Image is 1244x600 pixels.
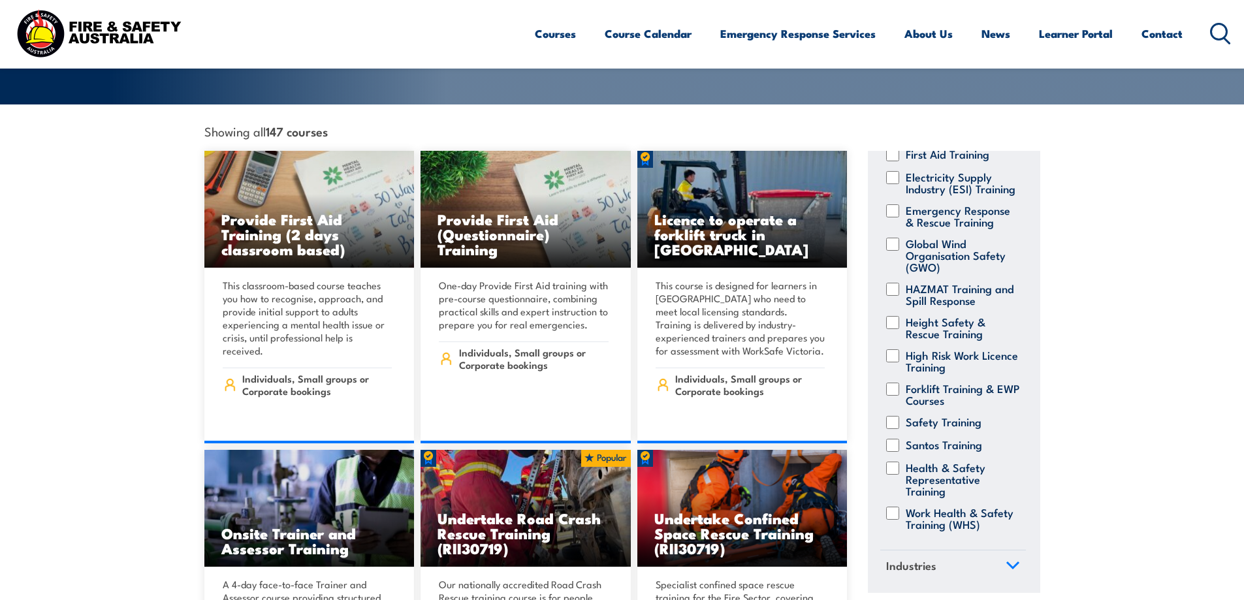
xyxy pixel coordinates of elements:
[880,550,1026,584] a: Industries
[906,171,1020,195] label: Electricity Supply Industry (ESI) Training
[204,151,415,268] a: Provide First Aid Training (2 days classroom based)
[535,16,576,51] a: Courses
[637,151,848,268] img: Licence to operate a forklift truck Training
[438,511,614,556] h3: Undertake Road Crash Rescue Training (RII30719)
[656,279,825,357] p: This course is designed for learners in [GEOGRAPHIC_DATA] who need to meet local licensing standa...
[421,450,631,567] img: Road Crash Rescue Training
[906,439,982,452] label: Santos Training
[204,450,415,567] a: Onsite Trainer and Assessor Training
[421,151,631,268] a: Provide First Aid (Questionnaire) Training
[906,383,1020,406] label: Forklift Training & EWP Courses
[266,122,328,140] strong: 147 courses
[637,450,848,567] img: Undertake Confined Space Rescue Training (non Fire-Sector) (2)
[886,557,936,575] span: Industries
[637,151,848,268] a: Licence to operate a forklift truck in [GEOGRAPHIC_DATA]
[221,526,398,556] h3: Onsite Trainer and Assessor Training
[906,316,1020,339] label: Height Safety & Rescue Training
[906,507,1020,530] label: Work Health & Safety Training (WHS)
[904,16,953,51] a: About Us
[906,416,981,429] label: Safety Training
[981,16,1010,51] a: News
[906,283,1020,306] label: HAZMAT Training and Spill Response
[906,349,1020,373] label: High Risk Work Licence Training
[654,511,831,556] h3: Undertake Confined Space Rescue Training (RII30719)
[221,212,398,257] h3: Provide First Aid Training (2 days classroom based)
[421,151,631,268] img: Mental Health First Aid Training (Standard) – Blended Classroom
[204,151,415,268] img: Mental Health First Aid Training (Standard) – Classroom
[906,204,1020,228] label: Emergency Response & Rescue Training
[438,212,614,257] h3: Provide First Aid (Questionnaire) Training
[906,148,989,161] label: First Aid Training
[637,450,848,567] a: Undertake Confined Space Rescue Training (RII30719)
[421,450,631,567] a: Undertake Road Crash Rescue Training (RII30719)
[204,450,415,567] img: Safety For Leaders
[439,279,609,331] p: One-day Provide First Aid training with pre-course questionnaire, combining practical skills and ...
[459,346,609,371] span: Individuals, Small groups or Corporate bookings
[1141,16,1183,51] a: Contact
[720,16,876,51] a: Emergency Response Services
[906,462,1020,497] label: Health & Safety Representative Training
[906,238,1020,273] label: Global Wind Organisation Safety (GWO)
[242,372,392,397] span: Individuals, Small groups or Corporate bookings
[1039,16,1113,51] a: Learner Portal
[204,124,328,138] span: Showing all
[605,16,692,51] a: Course Calendar
[223,279,392,357] p: This classroom-based course teaches you how to recognise, approach, and provide initial support t...
[675,372,825,397] span: Individuals, Small groups or Corporate bookings
[654,212,831,257] h3: Licence to operate a forklift truck in [GEOGRAPHIC_DATA]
